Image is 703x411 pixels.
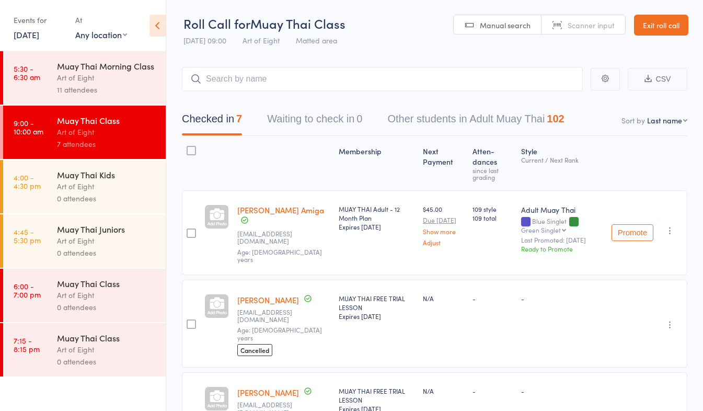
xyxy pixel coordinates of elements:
[57,344,157,356] div: Art of Eight
[612,224,653,241] button: Promote
[3,214,166,268] a: 4:45 -5:30 pmMuay Thai JuniorsArt of Eight0 attendees
[57,180,157,192] div: Art of Eight
[237,325,322,341] span: Age: [DEMOGRAPHIC_DATA] years
[57,356,157,368] div: 0 attendees
[423,294,464,303] div: N/A
[628,68,687,90] button: CSV
[339,204,414,231] div: MUAY THAI Adult - 12 Month Plan
[57,223,157,235] div: Muay Thai Juniors
[3,106,166,159] a: 9:00 -10:00 amMuay Thai ClassArt of Eight7 attendees
[472,167,513,180] div: since last grading
[14,119,43,135] time: 9:00 - 10:00 am
[183,15,250,32] span: Roll Call for
[335,141,419,186] div: Membership
[521,386,603,395] div: -
[57,169,157,180] div: Muay Thai Kids
[419,141,468,186] div: Next Payment
[183,35,226,45] span: [DATE] 09:00
[472,213,513,222] span: 109 total
[57,115,157,126] div: Muay Thai Class
[57,138,157,150] div: 7 attendees
[521,156,603,163] div: Current / Next Rank
[423,239,464,246] a: Adjust
[423,204,464,246] div: $45.00
[339,222,414,231] div: Expires [DATE]
[3,51,166,105] a: 5:30 -6:30 amMuay Thai Morning ClassArt of Eight11 attendees
[182,108,242,135] button: Checked in7
[339,312,414,321] div: Expires [DATE]
[237,247,322,264] span: Age: [DEMOGRAPHIC_DATA] years
[3,323,166,376] a: 7:15 -8:15 pmMuay Thai ClassArt of Eight0 attendees
[647,115,682,125] div: Last name
[243,35,280,45] span: Art of Eight
[57,289,157,301] div: Art of Eight
[521,218,603,233] div: Blue Singlet
[57,126,157,138] div: Art of Eight
[296,35,337,45] span: Matted area
[634,15,688,36] a: Exit roll call
[75,29,127,40] div: Any location
[621,115,645,125] label: Sort by
[57,60,157,72] div: Muay Thai Morning Class
[14,173,41,190] time: 4:00 - 4:30 pm
[14,336,40,353] time: 7:15 - 8:15 pm
[57,301,157,313] div: 0 attendees
[547,113,564,124] div: 102
[3,269,166,322] a: 6:00 -7:00 pmMuay Thai ClassArt of Eight0 attendees
[521,244,603,253] div: Ready to Promote
[57,247,157,259] div: 0 attendees
[57,72,157,84] div: Art of Eight
[480,20,531,30] span: Manual search
[57,192,157,204] div: 0 attendees
[250,15,345,32] span: Muay Thai Class
[237,387,299,398] a: [PERSON_NAME]
[517,141,607,186] div: Style
[472,204,513,213] span: 109 style
[237,309,330,324] small: kwazik320@gmail.com
[472,386,513,395] div: -
[237,344,272,356] span: Cancelled
[423,216,464,224] small: Due [DATE]
[237,294,299,305] a: [PERSON_NAME]
[75,12,127,29] div: At
[237,204,324,215] a: [PERSON_NAME] Amiga
[521,204,603,215] div: Adult Muay Thai
[57,84,157,96] div: 11 attendees
[57,235,157,247] div: Art of Eight
[14,282,41,299] time: 6:00 - 7:00 pm
[468,141,517,186] div: Atten­dances
[14,29,39,40] a: [DATE]
[14,64,40,81] time: 5:30 - 6:30 am
[237,230,330,245] small: ethanaloniu@gmail.com
[356,113,362,124] div: 0
[182,67,583,91] input: Search by name
[521,226,561,233] div: Green Singlet
[423,228,464,235] a: Show more
[472,294,513,303] div: -
[14,227,41,244] time: 4:45 - 5:30 pm
[57,332,157,344] div: Muay Thai Class
[3,160,166,213] a: 4:00 -4:30 pmMuay Thai KidsArt of Eight0 attendees
[339,294,414,321] div: MUAY THAI FREE TRIAL LESSON
[57,278,157,289] div: Muay Thai Class
[521,236,603,244] small: Last Promoted: [DATE]
[387,108,564,135] button: Other students in Adult Muay Thai102
[14,12,65,29] div: Events for
[568,20,615,30] span: Scanner input
[236,113,242,124] div: 7
[423,386,464,395] div: N/A
[267,108,362,135] button: Waiting to check in0
[521,294,603,303] div: -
